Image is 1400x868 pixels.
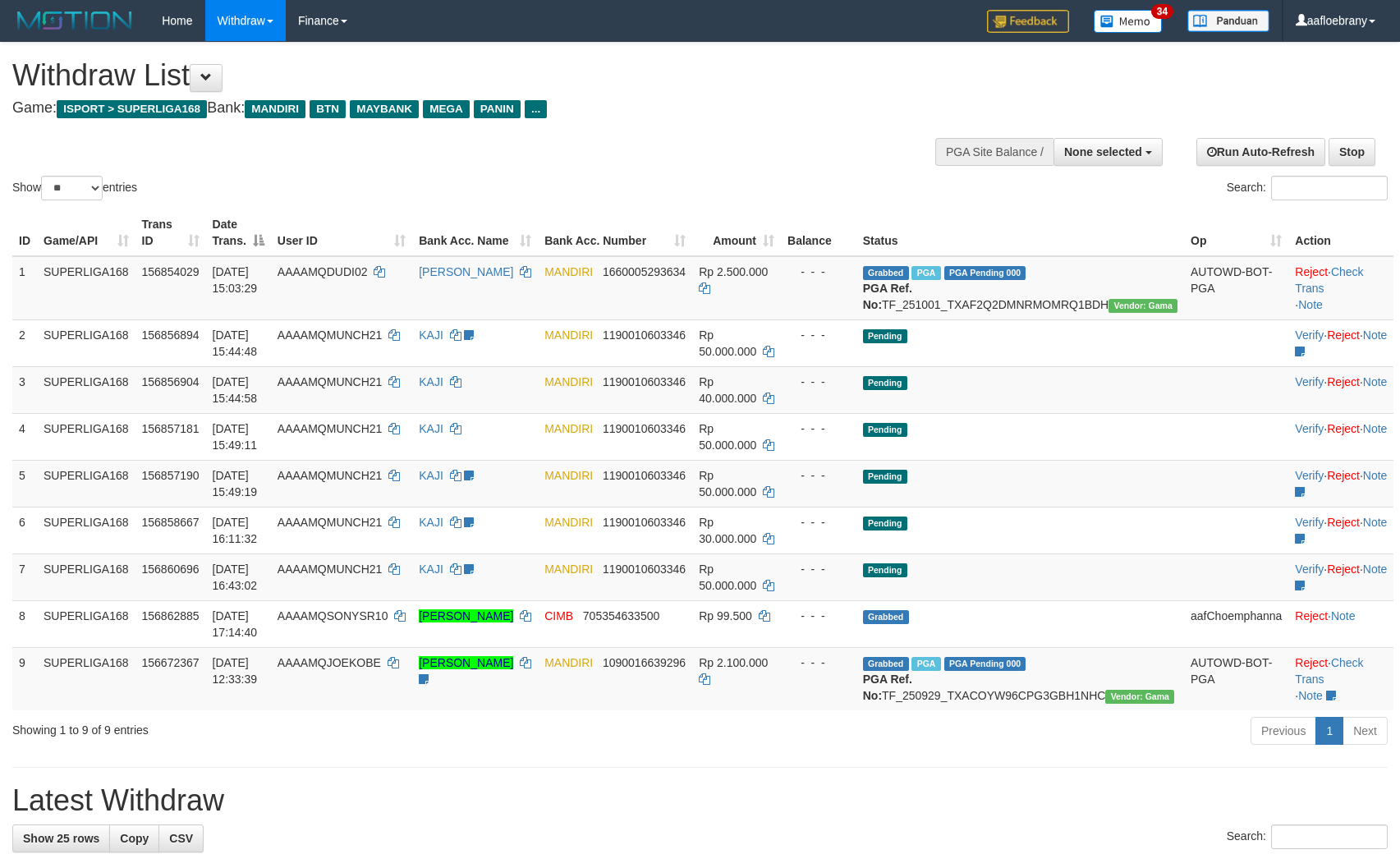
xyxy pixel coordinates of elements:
th: Action [1288,209,1393,256]
td: 3 [12,366,37,413]
span: Marked by aafsengchandara [911,657,940,671]
span: [DATE] 15:49:19 [213,469,258,498]
span: PGA Pending [944,266,1026,280]
span: AAAAMQSONYSR10 [278,609,388,622]
span: 156860696 [142,563,200,576]
td: SUPERLIGA168 [37,507,135,553]
div: PGA Site Balance / [935,138,1053,166]
td: TF_250929_TXACOYW96CPG3GBH1NHC [856,647,1184,710]
span: Pending [863,563,907,577]
span: Pending [863,470,907,484]
label: Search: [1227,824,1388,849]
th: Balance [781,209,856,256]
span: ... [525,100,547,118]
span: 156857181 [142,422,200,435]
span: MANDIRI [544,516,593,529]
h4: Game: Bank: [12,100,917,117]
span: Pending [863,517,907,530]
a: Note [1363,516,1388,529]
a: Reject [1327,563,1360,576]
span: None selected [1064,145,1142,158]
a: Reject [1327,469,1360,482]
span: Grabbed [863,657,909,671]
span: 34 [1151,4,1173,19]
h1: Latest Withdraw [12,784,1388,817]
th: ID [12,209,37,256]
a: Verify [1295,469,1324,482]
th: Bank Acc. Name: activate to sort column ascending [412,209,538,256]
td: 9 [12,647,37,710]
span: [DATE] 15:49:11 [213,422,258,452]
td: 8 [12,600,37,647]
img: Feedback.jpg [987,10,1069,33]
a: Verify [1295,516,1324,529]
td: SUPERLIGA168 [37,366,135,413]
b: PGA Ref. No: [863,282,912,311]
a: Verify [1295,563,1324,576]
a: Stop [1329,138,1375,166]
span: Copy 1090016639296 to clipboard [603,656,686,669]
span: AAAAMQMUNCH21 [278,328,383,342]
a: [PERSON_NAME] [419,609,513,622]
td: AUTOWD-BOT-PGA [1184,647,1288,710]
span: Copy 1190010603346 to clipboard [603,422,686,435]
span: Rp 50.000.000 [699,328,756,358]
a: KAJI [419,563,443,576]
td: 6 [12,507,37,553]
div: - - - [787,654,850,671]
div: Showing 1 to 9 of 9 entries [12,715,571,738]
span: AAAAMQMUNCH21 [278,469,383,482]
a: Show 25 rows [12,824,110,852]
a: Reject [1327,422,1360,435]
div: - - - [787,264,850,280]
a: [PERSON_NAME] [419,656,513,669]
label: Search: [1227,176,1388,200]
span: Vendor URL: https://trx31.1velocity.biz [1109,299,1177,313]
span: MANDIRI [544,469,593,482]
span: Rp 50.000.000 [699,469,756,498]
td: · · [1288,647,1393,710]
span: Copy [120,832,149,845]
td: · · [1288,413,1393,460]
span: Copy 1190010603346 to clipboard [603,375,686,388]
span: AAAAMQDUDI02 [278,265,368,278]
span: [DATE] 16:11:32 [213,516,258,545]
span: [DATE] 17:14:40 [213,609,258,639]
a: Run Auto-Refresh [1196,138,1325,166]
span: MANDIRI [544,656,593,669]
span: Vendor URL: https://trx31.1velocity.biz [1105,690,1174,704]
a: Verify [1295,422,1324,435]
span: Copy 1190010603346 to clipboard [603,328,686,342]
td: · · [1288,507,1393,553]
div: - - - [787,561,850,577]
span: Copy 1190010603346 to clipboard [603,516,686,529]
span: Grabbed [863,610,909,624]
a: 1 [1315,717,1343,745]
span: Rp 50.000.000 [699,422,756,452]
a: Copy [109,824,159,852]
span: [DATE] 15:44:48 [213,328,258,358]
a: Next [1343,717,1388,745]
span: Copy 1190010603346 to clipboard [603,563,686,576]
span: Copy 1190010603346 to clipboard [603,469,686,482]
td: 5 [12,460,37,507]
td: SUPERLIGA168 [37,319,135,366]
div: - - - [787,514,850,530]
a: Note [1298,298,1323,311]
span: AAAAMQMUNCH21 [278,516,383,529]
span: 156856894 [142,328,200,342]
div: - - - [787,608,850,624]
a: KAJI [419,328,443,342]
span: MANDIRI [544,563,593,576]
a: KAJI [419,469,443,482]
span: MEGA [423,100,470,118]
span: Rp 50.000.000 [699,563,756,592]
div: - - - [787,467,850,484]
div: - - - [787,420,850,437]
td: aafChoemphanna [1184,600,1288,647]
span: 156672367 [142,656,200,669]
a: Note [1298,689,1323,702]
span: [DATE] 16:43:02 [213,563,258,592]
th: User ID: activate to sort column ascending [271,209,412,256]
a: Verify [1295,375,1324,388]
